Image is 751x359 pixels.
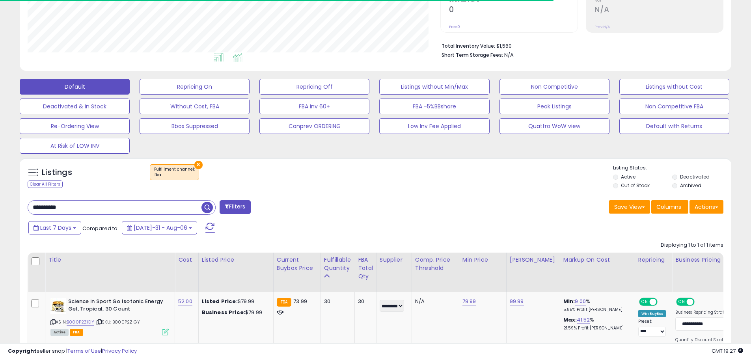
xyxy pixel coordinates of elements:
div: % [563,316,629,331]
button: Low Inv Fee Applied [379,118,489,134]
div: % [563,298,629,312]
h2: 0 [449,5,578,16]
p: 5.85% Profit [PERSON_NAME] [563,307,629,312]
span: ON [677,299,687,305]
span: 2025-08-14 19:27 GMT [712,347,743,355]
b: Total Inventory Value: [442,43,495,49]
button: Canprev ORDERING [259,118,369,134]
div: Cost [178,256,195,264]
div: Supplier [380,256,408,264]
a: 41.52 [577,316,590,324]
span: Compared to: [82,225,119,232]
button: Last 7 Days [28,221,81,234]
p: Listing States: [613,164,731,172]
span: OFF [693,299,706,305]
button: Repricing Off [259,79,369,95]
span: | SKU: B000P2ZIGY [95,319,140,325]
button: Actions [690,200,723,214]
a: Privacy Policy [102,347,137,355]
div: Comp. Price Threshold [415,256,456,272]
div: Repricing [638,256,669,264]
label: Active [621,173,635,180]
button: Peak Listings [499,99,609,114]
span: All listings currently available for purchase on Amazon [50,329,69,336]
label: Deactivated [680,173,710,180]
a: 52.00 [178,298,192,305]
a: Terms of Use [67,347,101,355]
div: [PERSON_NAME] [510,256,557,264]
b: Science in Sport Go Isotonic Energy Gel, Tropical, 30 Count [68,298,164,314]
div: Title [48,256,171,264]
b: Business Price: [202,309,245,316]
button: Bbox Suppressed [140,118,250,134]
div: ASIN: [50,298,169,335]
span: Fulfillment channel : [154,166,195,178]
button: Listings without Cost [619,79,729,95]
small: Prev: 0 [449,24,460,29]
small: Prev: N/A [594,24,610,29]
span: FBA [70,329,83,336]
button: Listings without Min/Max [379,79,489,95]
span: ON [640,299,650,305]
h5: Listings [42,167,72,178]
button: Repricing On [140,79,250,95]
div: fba [154,172,195,178]
small: FBA [277,298,291,307]
b: Max: [563,316,577,324]
button: Filters [220,200,250,214]
p: 21.59% Profit [PERSON_NAME] [563,326,629,331]
button: Default [20,79,130,95]
button: Non Competitive FBA [619,99,729,114]
h2: N/A [594,5,723,16]
div: Preset: [638,319,666,337]
span: Columns [656,203,681,211]
th: CSV column name: cust_attr_1_Supplier [376,253,412,292]
a: B000P2ZIGY [67,319,94,326]
button: Quattro WoW view [499,118,609,134]
button: Re-Ordering View [20,118,130,134]
div: 30 [324,298,348,305]
label: Business Repricing Strategy: [675,310,732,315]
div: Listed Price [202,256,270,264]
button: × [194,161,203,169]
span: N/A [504,51,514,59]
button: Columns [651,200,688,214]
li: $1,560 [442,41,717,50]
span: [DATE]-31 - Aug-06 [134,224,187,232]
label: Archived [680,182,701,189]
strong: Copyright [8,347,37,355]
div: FBA Total Qty [358,256,373,281]
a: 9.00 [575,298,586,305]
span: Last 7 Days [40,224,71,232]
div: Clear All Filters [28,180,63,188]
div: $79.99 [202,298,267,305]
label: Quantity Discount Strategy: [675,337,732,343]
span: 73.99 [293,298,307,305]
button: Without Cost, FBA [140,99,250,114]
b: Listed Price: [202,298,238,305]
a: 99.99 [510,298,524,305]
b: Min: [563,298,575,305]
button: Deactivated & In Stock [20,99,130,114]
div: Win BuyBox [638,310,666,317]
div: Min Price [462,256,503,264]
a: 79.99 [462,298,476,305]
button: Non Competitive [499,79,609,95]
div: 30 [358,298,370,305]
button: Default with Returns [619,118,729,134]
button: [DATE]-31 - Aug-06 [122,221,197,234]
div: Markup on Cost [563,256,632,264]
th: The percentage added to the cost of goods (COGS) that forms the calculator for Min & Max prices. [560,253,635,292]
div: Current Buybox Price [277,256,317,272]
button: FBA -5%BBshare [379,99,489,114]
button: FBA Inv 60+ [259,99,369,114]
span: OFF [656,299,669,305]
div: N/A [415,298,453,305]
div: Fulfillable Quantity [324,256,351,272]
label: Out of Stock [621,182,650,189]
div: seller snap | | [8,348,137,355]
div: Displaying 1 to 1 of 1 items [661,242,723,249]
button: Save View [609,200,650,214]
button: At Risk of LOW INV [20,138,130,154]
b: Short Term Storage Fees: [442,52,503,58]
